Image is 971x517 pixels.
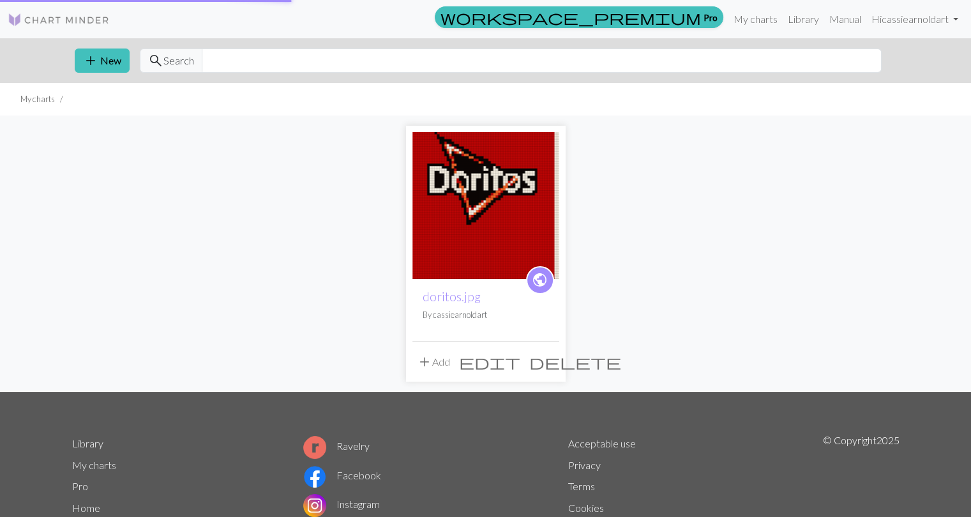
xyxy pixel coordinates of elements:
button: Edit [455,350,525,374]
span: Search [163,53,194,68]
button: Delete [525,350,626,374]
span: add [417,353,432,371]
a: Home [72,502,100,514]
a: Privacy [568,459,601,471]
span: public [532,270,548,290]
p: By cassiearnoldart [423,309,549,321]
a: Library [72,437,103,449]
a: Pro [435,6,723,28]
a: Acceptable use [568,437,636,449]
a: Cookies [568,502,604,514]
img: Ravelry logo [303,436,326,459]
a: My charts [72,459,116,471]
img: doritos.jpg [412,132,559,279]
span: workspace_premium [440,8,701,26]
button: New [75,49,130,73]
a: public [526,266,554,294]
button: Add [412,350,455,374]
a: Ravelry [303,440,370,452]
a: Instagram [303,498,380,510]
a: doritos.jpg [423,289,481,304]
a: My charts [728,6,783,32]
i: public [532,267,548,293]
img: Instagram logo [303,494,326,517]
a: Library [783,6,824,32]
span: delete [529,353,621,371]
a: Terms [568,480,595,492]
li: My charts [20,93,55,105]
a: Hicassiearnoldart [866,6,963,32]
a: Pro [72,480,88,492]
img: Facebook logo [303,465,326,488]
span: add [83,52,98,70]
a: doritos.jpg [412,198,559,210]
img: Logo [8,12,110,27]
i: Edit [459,354,520,370]
a: Facebook [303,469,381,481]
span: edit [459,353,520,371]
span: search [148,52,163,70]
a: Manual [824,6,866,32]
